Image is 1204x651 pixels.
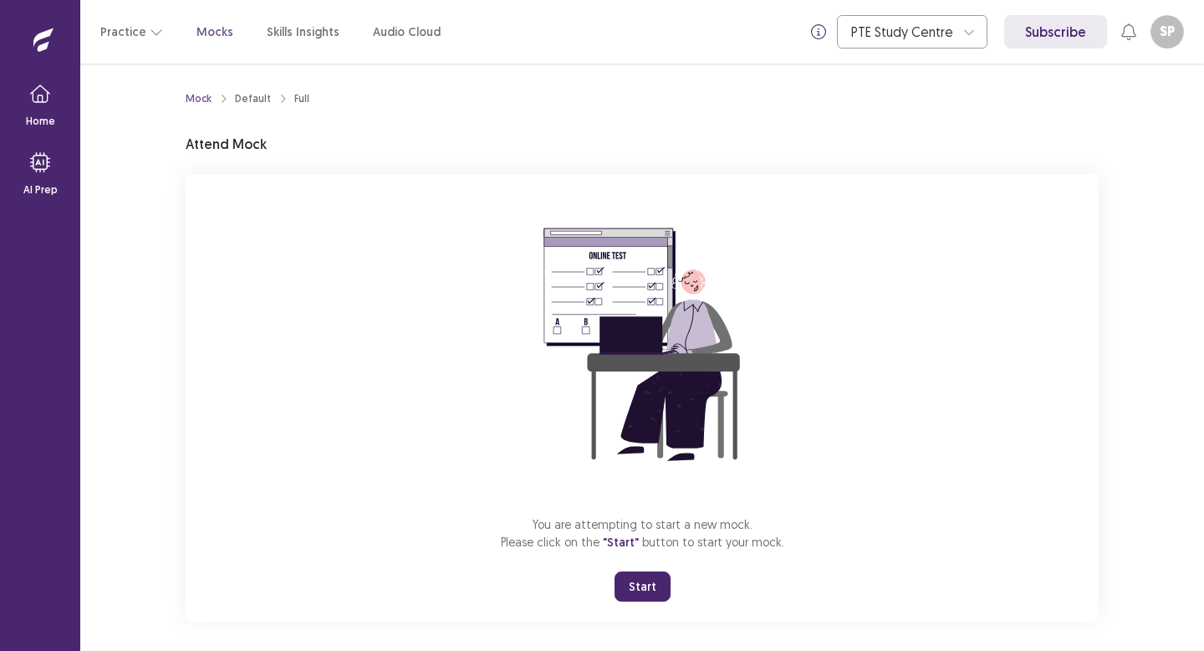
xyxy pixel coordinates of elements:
a: Mock [186,91,212,106]
div: Full [294,91,309,106]
button: SP [1150,15,1184,49]
a: Audio Cloud [373,23,441,41]
p: You are attempting to start a new mock. Please click on the button to start your mock. [501,515,784,551]
div: PTE Study Centre [851,16,955,48]
p: Home [26,114,55,129]
a: Mocks [196,23,233,41]
button: info [804,17,834,47]
div: Default [235,91,271,106]
a: Subscribe [1004,15,1107,49]
a: Skills Insights [267,23,339,41]
span: "Start" [603,535,639,550]
p: Attend Mock [186,134,267,154]
button: Start [615,572,671,602]
img: attend-mock [492,194,793,495]
button: Practice [100,17,163,47]
p: AI Prep [23,182,58,197]
nav: breadcrumb [186,91,309,106]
